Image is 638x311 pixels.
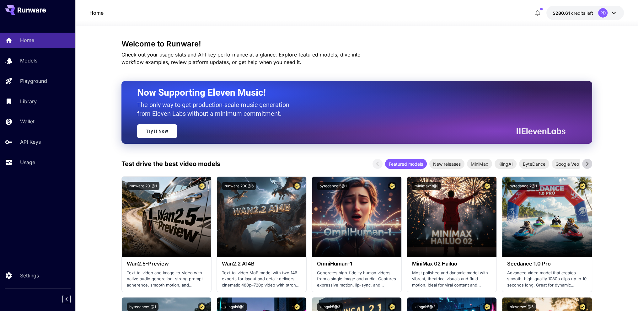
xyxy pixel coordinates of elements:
h3: Wan2.2 A14B [222,261,301,267]
div: MiniMax [467,159,492,169]
button: Certified Model – Vetted for best performance and includes a commercial license. [293,182,301,190]
span: Check out your usage stats and API key performance at a glance. Explore featured models, dive int... [121,51,361,65]
img: alt [312,177,401,257]
div: Featured models [385,159,427,169]
div: Collapse sidebar [67,293,75,305]
span: credits left [571,10,593,16]
div: PD [598,8,608,18]
p: Generates high-fidelity human videos from a single image and audio. Captures expressive motion, l... [317,270,396,288]
span: KlingAI [495,161,517,167]
img: alt [217,177,306,257]
p: Usage [20,158,35,166]
a: Home [89,9,104,17]
button: Certified Model – Vetted for best performance and includes a commercial license. [578,303,587,311]
nav: breadcrumb [89,9,104,17]
div: Google Veo [552,159,583,169]
img: alt [122,177,211,257]
button: runware:201@1 [127,182,159,190]
p: Library [20,98,37,105]
h3: Welcome to Runware! [121,40,592,48]
p: Advanced video model that creates smooth, high-quality 1080p clips up to 10 seconds long. Great f... [507,270,587,288]
h3: Wan2.5-Preview [127,261,206,267]
button: bytedance:5@1 [317,182,349,190]
p: Text-to-video MoE model with two 14B experts for layout and detail; delivers cinematic 480p–720p ... [222,270,301,288]
span: MiniMax [467,161,492,167]
span: $280.61 [553,10,571,16]
h3: MiniMax 02 Hailuo [412,261,491,267]
div: ByteDance [519,159,549,169]
button: klingai:5@2 [412,303,438,311]
button: Certified Model – Vetted for best performance and includes a commercial license. [293,303,301,311]
p: Most polished and dynamic model with vibrant, theatrical visuals and fluid motion. Ideal for vira... [412,270,491,288]
span: ByteDance [519,161,549,167]
h3: Seedance 1.0 Pro [507,261,587,267]
button: klingai:6@1 [222,303,247,311]
h3: OmniHuman‑1 [317,261,396,267]
button: klingai:5@3 [317,303,343,311]
button: Certified Model – Vetted for best performance and includes a commercial license. [388,182,396,190]
button: Collapse sidebar [62,295,71,303]
button: Certified Model – Vetted for best performance and includes a commercial license. [578,182,587,190]
p: Models [20,57,37,64]
button: Certified Model – Vetted for best performance and includes a commercial license. [388,303,396,311]
button: $280.60935PD [546,6,624,20]
div: KlingAI [495,159,517,169]
button: bytedance:1@1 [127,303,158,311]
button: pixverse:1@5 [507,303,536,311]
span: Featured models [385,161,427,167]
div: $280.60935 [553,10,593,16]
button: Certified Model – Vetted for best performance and includes a commercial license. [198,303,206,311]
img: alt [502,177,592,257]
a: Try It Now [137,124,177,138]
button: Certified Model – Vetted for best performance and includes a commercial license. [483,303,491,311]
button: minimax:3@1 [412,182,441,190]
p: Home [20,36,34,44]
p: Playground [20,77,47,85]
button: runware:200@6 [222,182,256,190]
button: Certified Model – Vetted for best performance and includes a commercial license. [198,182,206,190]
p: Wallet [20,118,35,125]
h2: Now Supporting Eleven Music! [137,87,561,99]
p: API Keys [20,138,41,146]
p: Text-to-video and image-to-video with native audio generation, strong prompt adherence, smooth mo... [127,270,206,288]
button: Certified Model – Vetted for best performance and includes a commercial license. [483,182,491,190]
img: alt [407,177,496,257]
p: Settings [20,272,39,279]
div: New releases [429,159,464,169]
span: New releases [429,161,464,167]
p: Test drive the best video models [121,159,220,169]
p: The only way to get production-scale music generation from Eleven Labs without a minimum commitment. [137,100,294,118]
button: bytedance:2@1 [507,182,539,190]
span: Google Veo [552,161,583,167]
